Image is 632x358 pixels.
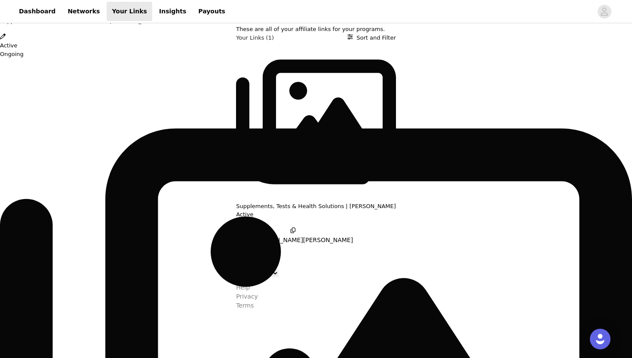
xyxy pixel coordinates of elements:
[590,329,611,349] div: Open Intercom Messenger
[600,5,608,19] div: avatar
[62,2,105,21] a: Networks
[193,2,230,21] a: Payouts
[107,2,152,21] a: Your Links
[154,2,191,21] a: Insights
[14,2,61,21] a: Dashboard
